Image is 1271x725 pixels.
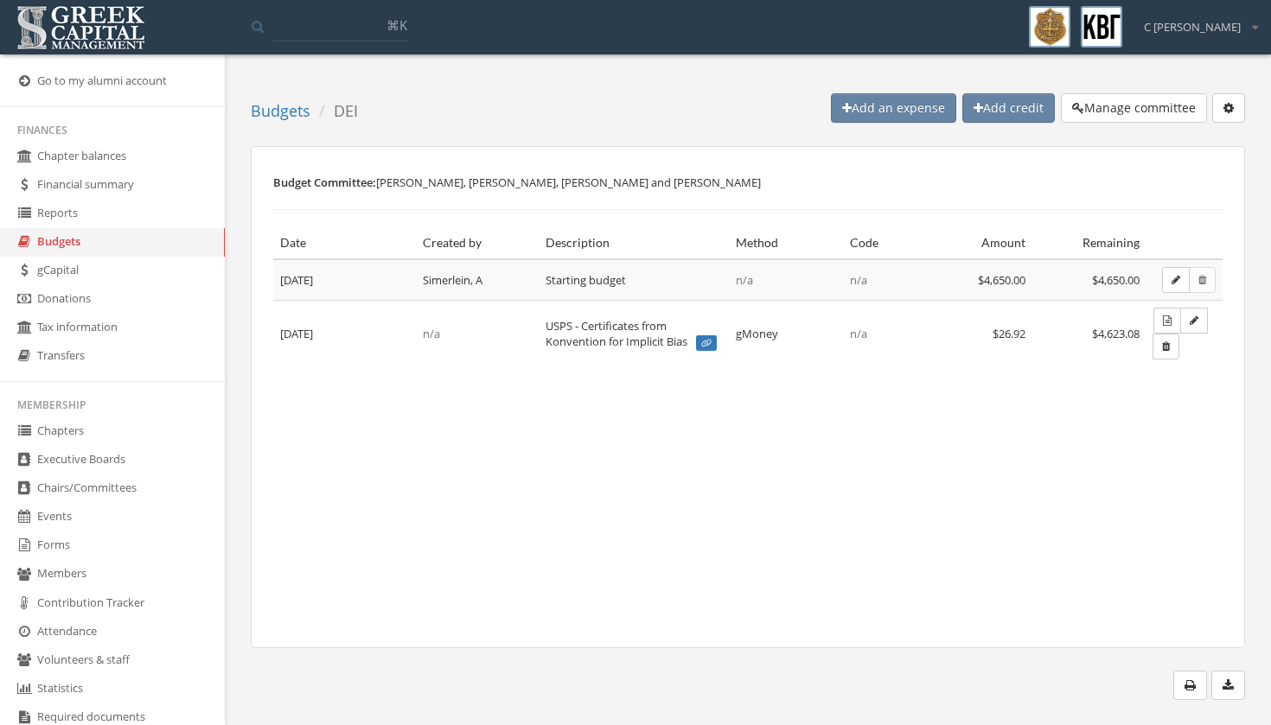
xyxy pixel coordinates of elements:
[1144,19,1241,35] span: C [PERSON_NAME]
[386,16,407,34] span: ⌘K
[251,100,310,121] a: Budgets
[1092,326,1140,341] span: $4,623.08
[978,272,1025,288] span: $4,650.00
[1092,272,1140,288] span: $4,650.00
[850,234,931,251] div: Code
[280,234,409,251] div: Date
[546,234,722,251] div: Description
[1133,6,1258,35] div: C [PERSON_NAME]
[729,259,843,301] td: n/a
[993,326,1025,341] span: $26.92
[273,173,1223,192] p: [PERSON_NAME], [PERSON_NAME], [PERSON_NAME] and [PERSON_NAME]
[962,93,1055,123] button: Add credit
[273,175,376,190] span: Budget Committee:
[1039,234,1140,251] div: Remaining
[280,272,313,288] span: [DATE]
[1061,93,1207,123] button: Manage committee
[280,326,313,341] span: [DATE]
[539,259,729,301] td: Starting budget
[539,301,729,367] td: USPS - Certificates from Konvention for Implicit Bias
[736,234,836,251] div: Method
[831,93,956,123] button: Add an expense
[423,326,440,341] span: n/a
[850,326,867,341] span: n/a
[945,234,1026,251] div: Amount
[729,301,843,367] td: gMoney
[423,234,533,251] div: Created by
[423,272,482,288] span: Simerlein, A
[310,100,358,123] li: DEI
[843,259,938,301] td: n/a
